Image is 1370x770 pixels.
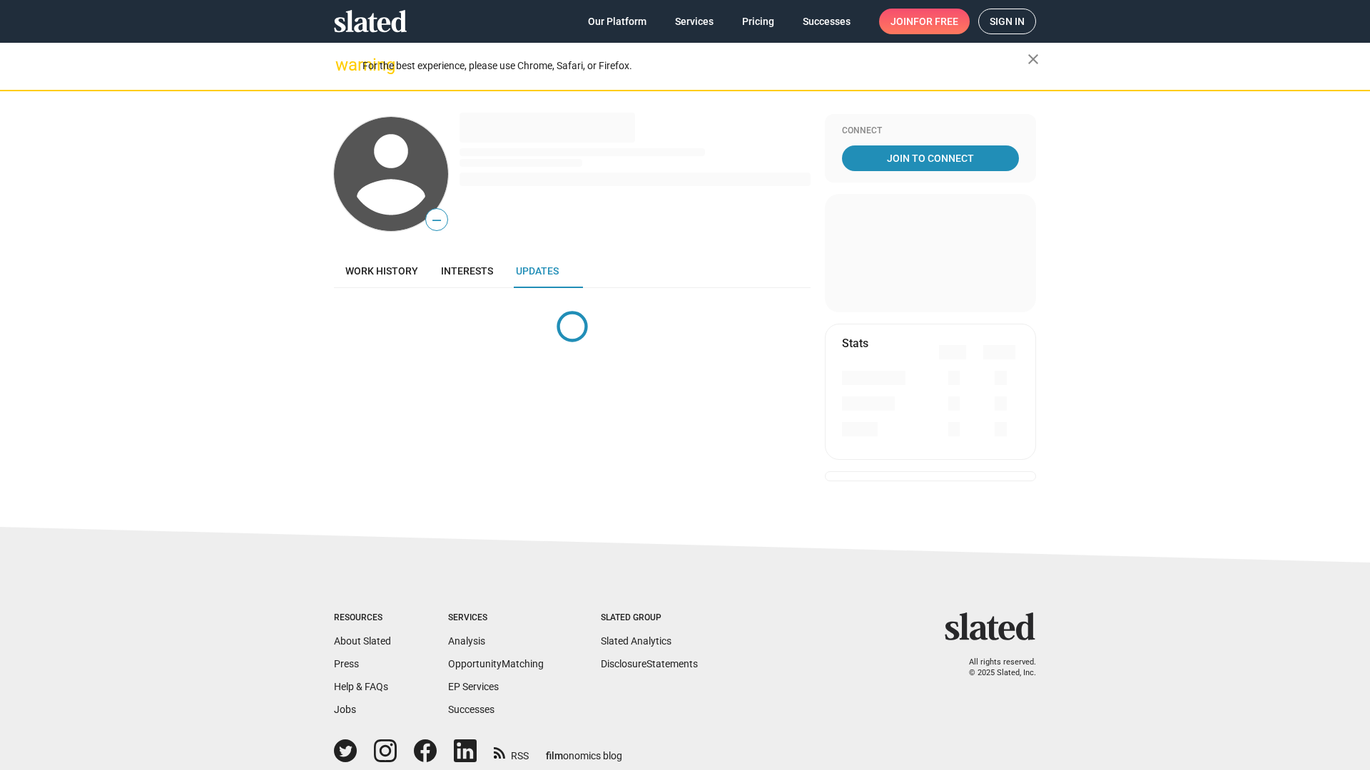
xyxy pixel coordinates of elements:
span: Our Platform [588,9,646,34]
mat-card-title: Stats [842,336,868,351]
a: Joinfor free [879,9,970,34]
a: Successes [791,9,862,34]
mat-icon: warning [335,56,352,73]
span: Work history [345,265,418,277]
div: Services [448,612,544,624]
span: Sign in [990,9,1025,34]
a: Help & FAQs [334,681,388,692]
a: filmonomics blog [546,738,622,763]
a: Sign in [978,9,1036,34]
div: Connect [842,125,1019,137]
div: Slated Group [601,612,698,624]
a: Work history [334,254,430,288]
a: Pricing [731,9,786,34]
span: Join [890,9,958,34]
a: RSS [494,741,529,763]
a: OpportunityMatching [448,658,544,669]
mat-icon: close [1025,51,1042,68]
span: Interests [441,265,493,277]
a: Updates [504,254,570,288]
a: About Slated [334,635,391,647]
div: Resources [334,612,391,624]
a: Press [334,658,359,669]
a: DisclosureStatements [601,658,698,669]
span: film [546,750,563,761]
span: Join To Connect [845,145,1016,171]
p: All rights reserved. © 2025 Slated, Inc. [954,657,1036,678]
a: Services [664,9,725,34]
div: For the best experience, please use Chrome, Safari, or Firefox. [362,56,1027,76]
span: Services [675,9,714,34]
a: Our Platform [577,9,658,34]
span: Successes [803,9,851,34]
span: — [426,211,447,230]
span: for free [913,9,958,34]
a: Jobs [334,704,356,715]
a: Slated Analytics [601,635,671,647]
span: Updates [516,265,559,277]
a: Join To Connect [842,145,1019,171]
a: Successes [448,704,494,715]
a: Interests [430,254,504,288]
a: Analysis [448,635,485,647]
a: EP Services [448,681,499,692]
span: Pricing [742,9,774,34]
